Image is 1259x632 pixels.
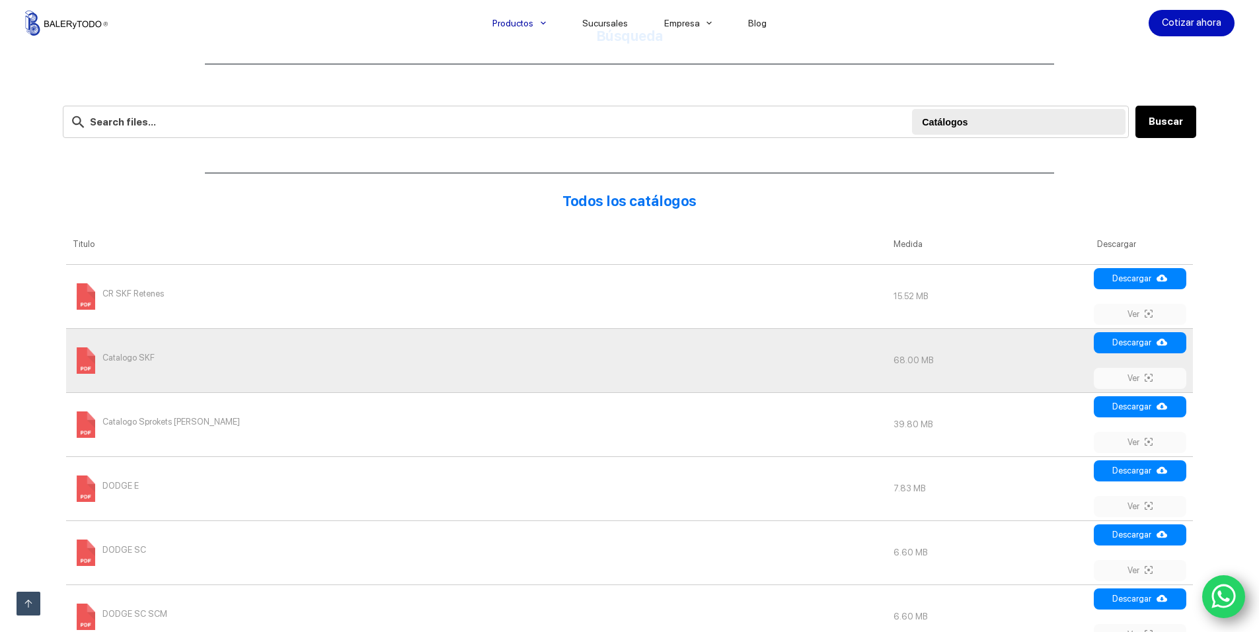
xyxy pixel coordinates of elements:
[102,604,167,625] span: DODGE SC SCM
[102,347,155,369] span: Catalogo SKF
[887,264,1090,328] td: 15.52 MB
[73,291,164,300] a: CR SKF Retenes
[102,283,164,304] span: CR SKF Retenes
[73,355,155,365] a: Catalogo SKF
[887,392,1090,456] td: 39.80 MB
[1094,588,1186,610] a: Descargar
[73,419,240,429] a: Catalogo Sprokets [PERSON_NAME]
[102,540,146,561] span: DODGE SC
[1094,560,1186,581] a: Ver
[1094,268,1186,289] a: Descargar
[1094,460,1186,481] a: Descargar
[102,411,240,433] span: Catalogo Sprokets [PERSON_NAME]
[1094,332,1186,353] a: Descargar
[887,225,1090,264] th: Medida
[73,483,139,493] a: DODGE E
[1135,106,1196,138] button: Buscar
[887,328,1090,392] td: 68.00 MB
[1094,368,1186,389] a: Ver
[887,456,1090,520] td: 7.83 MB
[73,547,146,557] a: DODGE SC
[1094,432,1186,453] a: Ver
[1090,225,1193,264] th: Descargar
[1202,575,1246,619] a: WhatsApp
[562,193,697,209] strong: Todos los catálogos
[1094,524,1186,545] a: Descargar
[73,611,167,621] a: DODGE SC SCM
[887,520,1090,584] td: 6.60 MB
[70,114,87,130] img: search-24.svg
[1094,304,1186,325] a: Ver
[102,475,139,497] span: DODGE E
[1149,10,1235,36] a: Cotizar ahora
[25,11,108,36] img: Balerytodo
[1094,496,1186,517] a: Ver
[63,106,1129,138] input: Search files...
[17,592,40,615] a: Ir arriba
[1094,396,1186,417] a: Descargar
[66,225,887,264] th: Titulo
